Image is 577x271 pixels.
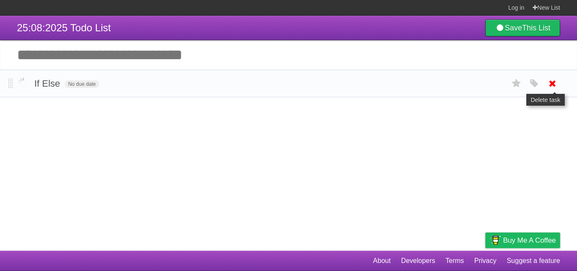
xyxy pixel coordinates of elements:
[401,253,435,269] a: Developers
[17,22,111,33] span: 25:08:2025 Todo List
[17,77,30,89] label: Done
[373,253,391,269] a: About
[503,233,556,248] span: Buy me a coffee
[490,233,501,247] img: Buy me a coffee
[65,80,99,88] span: No due date
[507,253,560,269] a: Suggest a feature
[485,233,560,248] a: Buy me a coffee
[522,24,550,32] b: This List
[446,253,464,269] a: Terms
[34,78,62,89] span: If Else
[509,77,525,90] label: Star task
[485,19,560,36] a: SaveThis List
[474,253,496,269] a: Privacy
